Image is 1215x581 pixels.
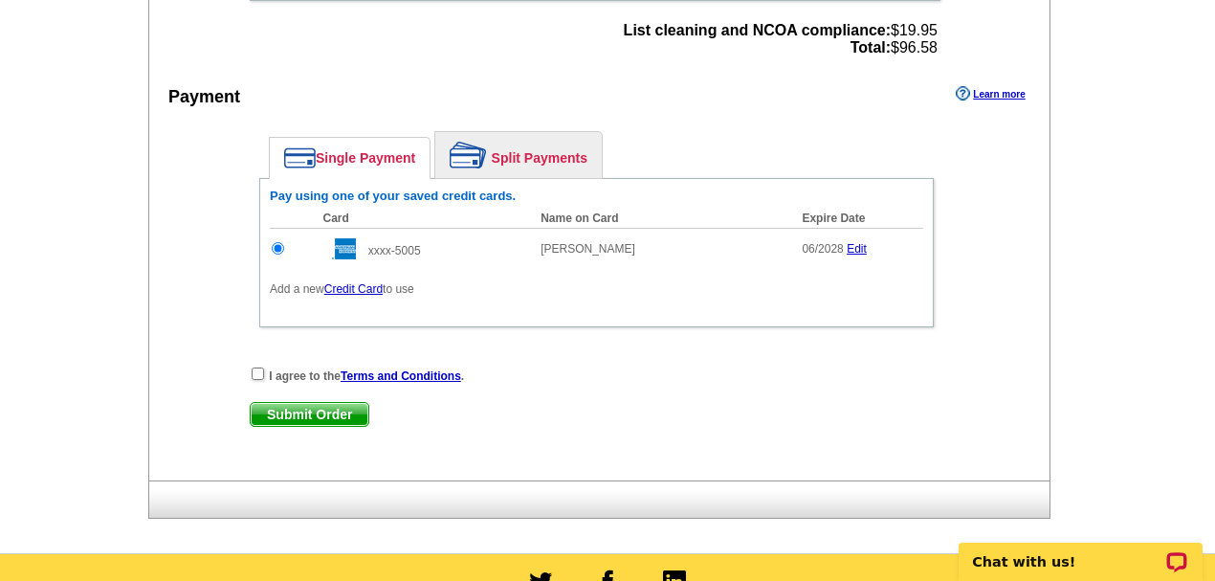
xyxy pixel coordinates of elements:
img: amex.gif [323,238,356,259]
a: Terms and Conditions [341,369,461,383]
a: Learn more [956,86,1025,101]
th: Name on Card [531,209,792,229]
a: Split Payments [435,132,602,178]
span: xxxx-5005 [368,244,421,257]
p: Add a new to use [270,280,923,298]
a: Edit [847,242,867,256]
a: Single Payment [270,138,430,178]
strong: List cleaning and NCOA compliance: [624,22,891,38]
a: Credit Card [324,282,383,296]
th: Expire Date [792,209,923,229]
span: $19.95 $96.58 [624,22,938,56]
span: 06/2028 [802,242,843,256]
iframe: LiveChat chat widget [946,521,1215,581]
strong: Total: [850,39,891,56]
span: [PERSON_NAME] [541,242,635,256]
th: Card [314,209,532,229]
span: Submit Order [251,403,368,426]
img: split-payment.png [450,142,487,168]
strong: I agree to the . [269,369,464,383]
div: Payment [168,84,240,110]
img: single-payment.png [284,147,316,168]
h6: Pay using one of your saved credit cards. [270,189,923,204]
